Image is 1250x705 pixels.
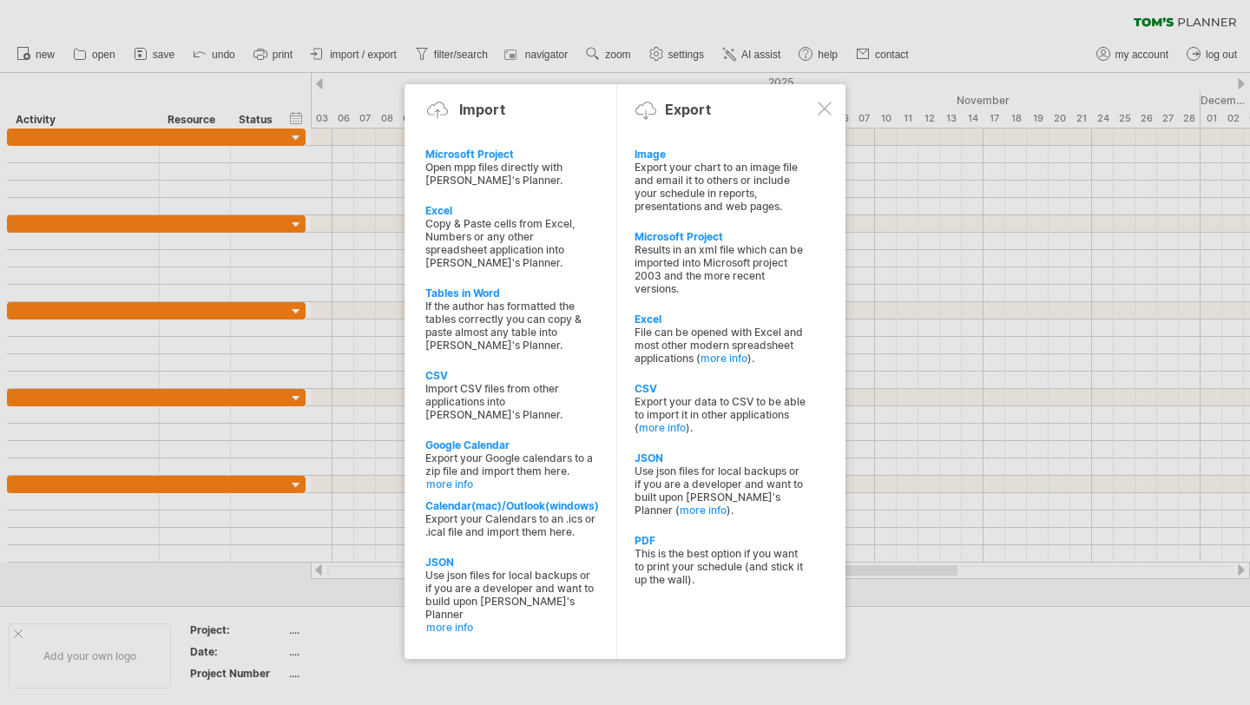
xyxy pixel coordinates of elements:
a: more info [701,352,747,365]
a: more info [426,621,598,634]
div: Export your data to CSV to be able to import it in other applications ( ). [635,395,806,434]
div: Excel [425,204,597,217]
div: Copy & Paste cells from Excel, Numbers or any other spreadsheet application into [PERSON_NAME]'s ... [425,217,597,269]
div: Import [459,101,505,118]
div: Export your chart to an image file and email it to others or include your schedule in reports, pr... [635,161,806,213]
div: Export [665,101,711,118]
div: Image [635,148,806,161]
div: This is the best option if you want to print your schedule (and stick it up the wall). [635,547,806,586]
div: Tables in Word [425,287,597,300]
div: Excel [635,313,806,326]
div: Use json files for local backups or if you are a developer and want to built upon [PERSON_NAME]'s... [635,465,806,517]
div: JSON [635,451,806,465]
div: PDF [635,534,806,547]
a: more info [639,421,686,434]
div: File can be opened with Excel and most other modern spreadsheet applications ( ). [635,326,806,365]
a: more info [426,478,598,491]
a: more info [680,504,727,517]
div: Results in an xml file which can be imported into Microsoft project 2003 and the more recent vers... [635,243,806,295]
div: CSV [635,382,806,395]
div: Microsoft Project [635,230,806,243]
div: If the author has formatted the tables correctly you can copy & paste almost any table into [PERS... [425,300,597,352]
